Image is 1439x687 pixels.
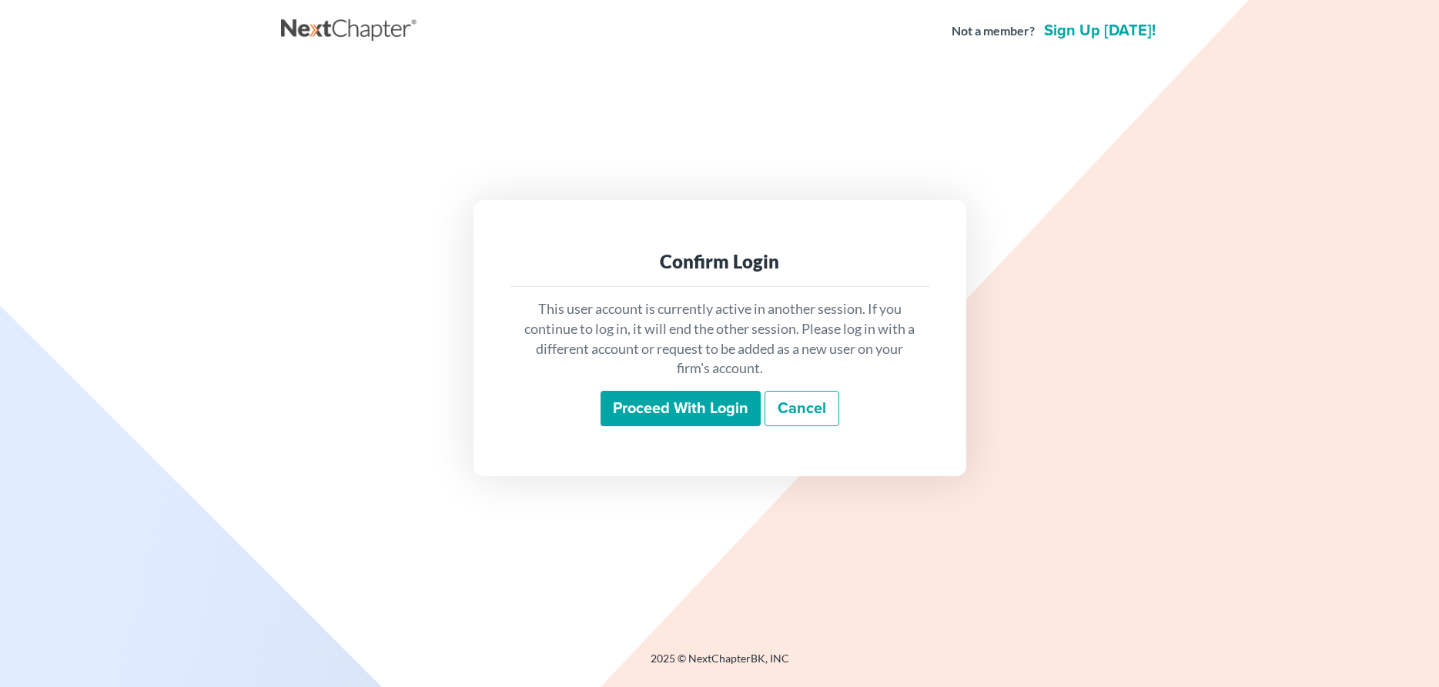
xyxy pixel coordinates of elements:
[1041,23,1159,38] a: Sign up [DATE]!
[601,391,761,426] input: Proceed with login
[523,249,917,274] div: Confirm Login
[765,391,839,426] a: Cancel
[523,299,917,379] p: This user account is currently active in another session. If you continue to log in, it will end ...
[952,22,1035,40] strong: Not a member?
[281,651,1159,679] div: 2025 © NextChapterBK, INC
